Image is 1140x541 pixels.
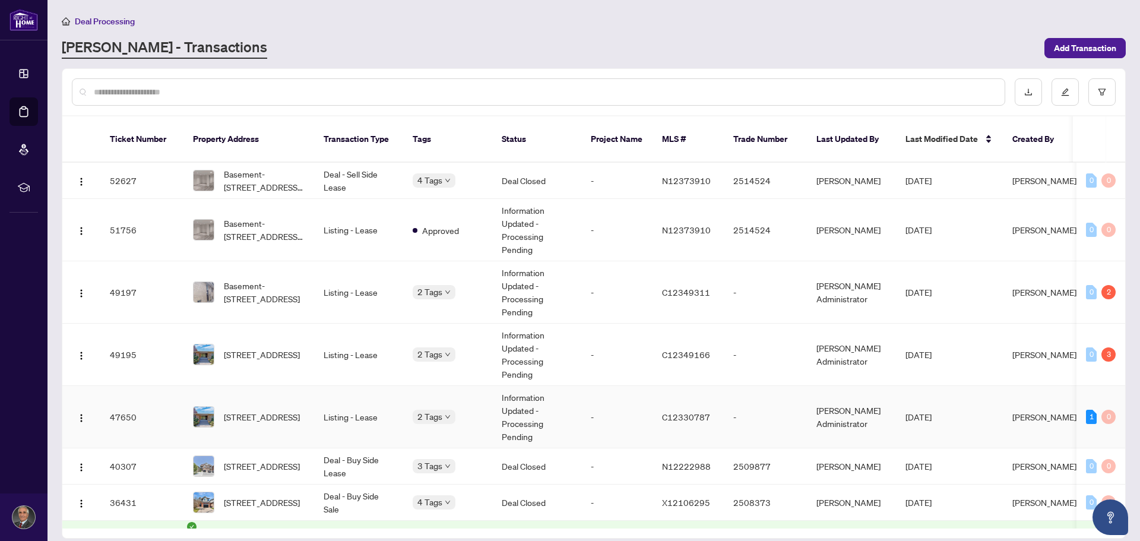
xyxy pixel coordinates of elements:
td: Listing - Lease [314,324,403,386]
div: 2 [1101,285,1116,299]
span: [DATE] [905,412,932,422]
button: Open asap [1092,499,1128,535]
td: 2508373 [724,485,807,521]
button: download [1015,78,1042,106]
button: edit [1052,78,1079,106]
td: Listing - Lease [314,261,403,324]
span: filter [1098,88,1106,96]
th: Project Name [581,116,653,163]
span: Last Modified Date [905,132,978,145]
img: Logo [77,226,86,236]
button: Add Transaction [1044,38,1126,58]
img: thumbnail-img [194,170,214,191]
span: [DATE] [905,224,932,235]
td: 51756 [100,199,183,261]
span: Basement-[STREET_ADDRESS][PERSON_NAME] [224,217,305,243]
span: X12106295 [662,497,710,508]
span: down [445,289,451,295]
img: thumbnail-img [194,407,214,427]
td: [PERSON_NAME] [807,163,896,199]
a: [PERSON_NAME] - Transactions [62,37,267,59]
td: - [724,324,807,386]
button: Logo [72,220,91,239]
span: 4 Tags [417,173,442,187]
span: 4 Tags [417,495,442,509]
img: Logo [77,289,86,298]
img: Logo [77,499,86,508]
div: 3 [1101,347,1116,362]
td: Information Updated - Processing Pending [492,261,581,324]
img: Logo [77,351,86,360]
td: Deal Closed [492,448,581,485]
td: - [581,448,653,485]
img: thumbnail-img [194,492,214,512]
div: 0 [1086,347,1097,362]
button: filter [1088,78,1116,106]
th: Last Updated By [807,116,896,163]
span: [PERSON_NAME] [1012,349,1076,360]
span: Deal Processing [75,16,135,27]
th: MLS # [653,116,724,163]
img: Logo [77,177,86,186]
button: Logo [72,171,91,190]
div: 0 [1086,173,1097,188]
td: Deal Closed [492,163,581,199]
span: Approved [422,224,459,237]
td: - [724,261,807,324]
td: - [581,163,653,199]
span: down [445,178,451,184]
button: Logo [72,493,91,512]
th: Status [492,116,581,163]
span: [STREET_ADDRESS] [224,496,300,509]
td: 2509877 [724,448,807,485]
td: Deal - Sell Side Lease [314,163,403,199]
td: Information Updated - Processing Pending [492,199,581,261]
td: Listing - Lease [314,386,403,448]
span: [PERSON_NAME] [1012,175,1076,186]
img: logo [9,9,38,31]
th: Trade Number [724,116,807,163]
img: Logo [77,463,86,472]
th: Tags [403,116,492,163]
span: 2 Tags [417,347,442,361]
span: [PERSON_NAME] [1012,497,1076,508]
img: thumbnail-img [194,220,214,240]
span: [PERSON_NAME] [1012,461,1076,472]
td: Listing - Lease [314,199,403,261]
span: 2 Tags [417,410,442,423]
span: C12349311 [662,287,710,298]
span: edit [1061,88,1069,96]
span: download [1024,88,1033,96]
td: Information Updated - Processing Pending [492,324,581,386]
td: - [581,485,653,521]
span: down [445,414,451,420]
div: 0 [1101,223,1116,237]
td: 36431 [100,485,183,521]
th: Ticket Number [100,116,183,163]
td: [PERSON_NAME] Administrator [807,261,896,324]
span: [DATE] [905,497,932,508]
td: Deal - Buy Side Lease [314,448,403,485]
div: 0 [1086,495,1097,510]
img: thumbnail-img [194,282,214,302]
div: 0 [1086,459,1097,473]
td: Information Updated - Processing Pending [492,386,581,448]
td: - [581,386,653,448]
span: [DATE] [905,349,932,360]
span: [STREET_ADDRESS] [224,460,300,473]
span: [DATE] [905,287,932,298]
span: N12373910 [662,175,711,186]
img: thumbnail-img [194,344,214,365]
span: [PERSON_NAME] [1012,287,1076,298]
span: down [445,352,451,357]
td: 2514524 [724,199,807,261]
div: 1 [1086,410,1097,424]
td: [PERSON_NAME] Administrator [807,386,896,448]
th: Property Address [183,116,314,163]
td: - [724,386,807,448]
span: [DATE] [905,175,932,186]
img: thumbnail-img [194,456,214,476]
th: Created By [1003,116,1074,163]
span: C12330787 [662,412,710,422]
img: Logo [77,413,86,423]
